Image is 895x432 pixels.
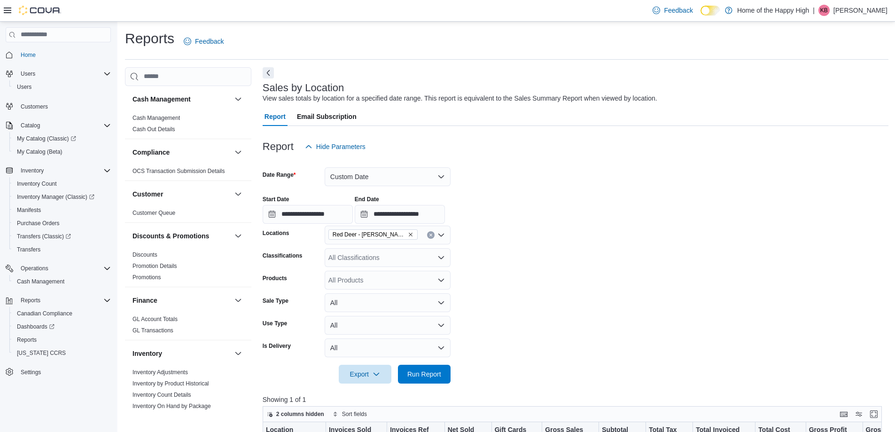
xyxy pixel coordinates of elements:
button: My Catalog (Beta) [9,145,115,158]
span: Manifests [13,204,111,216]
a: Promotion Details [132,263,177,269]
div: Customer [125,207,251,222]
span: OCS Transaction Submission Details [132,167,225,175]
a: Customer Queue [132,210,175,216]
a: Inventory Count Details [132,392,191,398]
a: Canadian Compliance [13,308,76,319]
button: [US_STATE] CCRS [9,346,115,360]
span: Manifests [17,206,41,214]
span: Run Report [407,369,441,379]
a: Settings [17,367,45,378]
a: Dashboards [13,321,58,332]
button: Hide Parameters [301,137,369,156]
span: Feedback [664,6,693,15]
button: Reports [9,333,115,346]
span: Inventory Manager (Classic) [17,193,94,201]
label: Is Delivery [263,342,291,350]
span: Home [17,49,111,61]
button: 2 columns hidden [263,408,328,420]
span: KB [820,5,828,16]
button: Custom Date [325,167,451,186]
span: My Catalog (Beta) [13,146,111,157]
button: Discounts & Promotions [233,230,244,242]
button: Users [17,68,39,79]
label: End Date [355,196,379,203]
span: Export [344,365,386,384]
h1: Reports [125,29,174,48]
button: Manifests [9,204,115,217]
span: Reports [21,297,40,304]
button: Remove Red Deer - Dawson Centre - Fire & Flower from selection in this group [408,232,413,237]
button: Export [339,365,391,384]
h3: Discounts & Promotions [132,231,209,241]
input: Dark Mode [700,6,720,16]
span: Dashboards [13,321,111,332]
a: Cash Out Details [132,126,175,133]
span: Users [13,81,111,93]
button: Enter fullscreen [868,408,879,420]
h3: Compliance [132,148,170,157]
a: GL Account Totals [132,316,178,322]
input: Press the down key to open a popover containing a calendar. [355,205,445,224]
span: Inventory On Hand by Package [132,402,211,410]
label: Classifications [263,252,303,259]
a: [US_STATE] CCRS [13,347,70,359]
span: Inventory [21,167,44,174]
label: Start Date [263,196,289,203]
nav: Complex example [6,44,111,403]
span: Inventory Manager (Classic) [13,191,111,203]
span: Cash Management [13,276,111,287]
label: Locations [263,229,289,237]
a: My Catalog (Classic) [9,132,115,145]
label: Sale Type [263,297,288,305]
span: Settings [17,366,111,378]
span: Promotions [132,274,161,281]
span: Catalog [17,120,111,131]
button: Cash Management [132,94,231,104]
label: Use Type [263,320,287,327]
span: Email Subscription [297,107,357,126]
button: Settings [2,365,115,379]
p: Home of the Happy High [737,5,809,16]
a: Dashboards [9,320,115,333]
button: Display options [853,408,864,420]
h3: Inventory [132,349,162,358]
a: Transfers [13,244,44,255]
span: My Catalog (Classic) [17,135,76,142]
a: OCS Transaction Submission Details [132,168,225,174]
span: Home [21,51,36,59]
span: Operations [17,263,111,274]
h3: Cash Management [132,94,191,104]
span: Inventory Count [17,180,57,188]
div: Discounts & Promotions [125,249,251,287]
span: Inventory [17,165,111,176]
span: Red Deer - [PERSON_NAME][GEOGRAPHIC_DATA] - Fire & Flower [333,230,406,239]
button: Reports [2,294,115,307]
img: Cova [19,6,61,15]
button: Next [263,67,274,79]
div: Compliance [125,165,251,181]
button: Operations [17,263,52,274]
button: Transfers [9,243,115,256]
span: [US_STATE] CCRS [17,349,66,357]
span: Transfers [13,244,111,255]
h3: Sales by Location [263,82,344,94]
a: Reports [13,334,40,346]
span: Hide Parameters [316,142,366,151]
span: Report [265,107,286,126]
a: GL Transactions [132,327,173,334]
a: Cash Management [132,115,180,121]
div: Kelci Brenna [818,5,830,16]
p: [PERSON_NAME] [833,5,887,16]
button: Users [9,80,115,94]
button: Cash Management [9,275,115,288]
button: Canadian Compliance [9,307,115,320]
span: Users [21,70,35,78]
button: Inventory [17,165,47,176]
span: Promotion Details [132,262,177,270]
span: Transfers [17,246,40,253]
button: Purchase Orders [9,217,115,230]
button: Finance [132,296,231,305]
span: Canadian Compliance [17,310,72,317]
